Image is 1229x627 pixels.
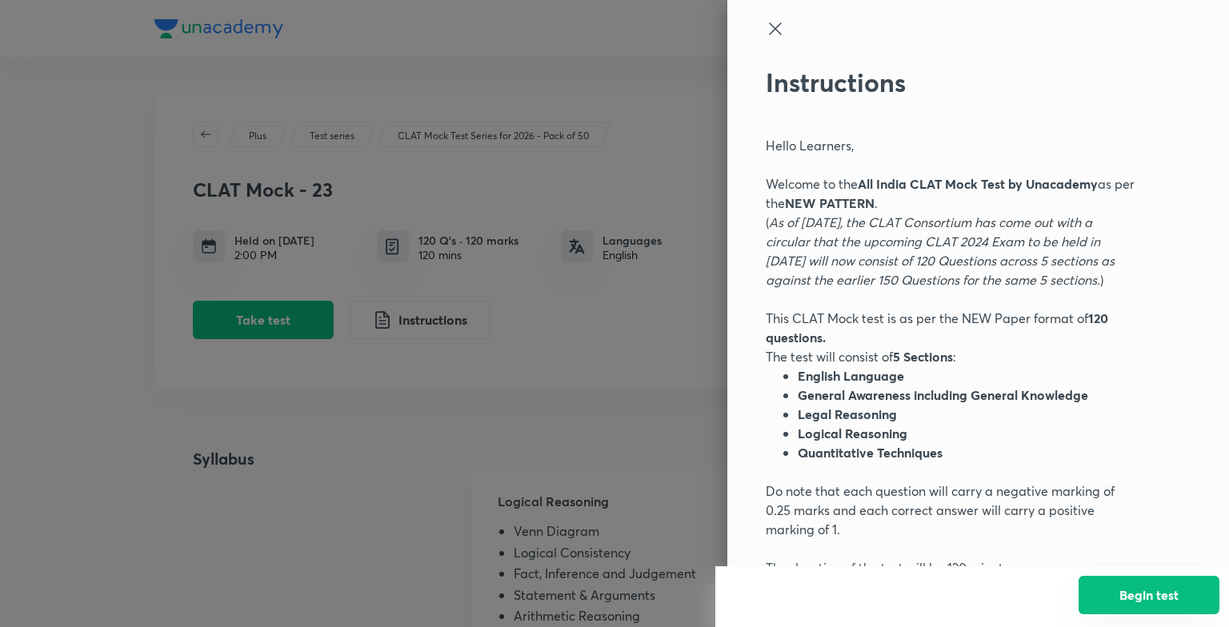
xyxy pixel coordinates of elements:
[798,425,907,441] strong: Logical Reasoning
[766,136,1137,155] p: Hello Learners,
[798,367,904,384] strong: English Language
[766,67,1137,98] h2: Instructions
[766,309,1137,347] p: This CLAT Mock test is as per the NEW Paper format of
[766,213,1137,290] p: ( )
[858,175,1098,192] strong: All India CLAT Mock Test by Unacademy
[766,481,1137,539] p: Do note that each question will carry a negative marking of 0.25 marks and each correct answer wi...
[766,214,1115,288] em: As of [DATE], the CLAT Consortium has come out with a circular that the upcoming CLAT 2024 Exam t...
[766,174,1137,213] p: Welcome to the as per the .
[785,194,875,211] strong: NEW PATTERN
[1079,576,1219,614] button: Begin test
[893,348,953,365] strong: 5 Sections
[766,347,1137,366] p: The test will consist of :
[798,444,943,461] strong: Quantitative Techniques
[798,405,897,422] strong: Legal Reasoning
[798,386,1088,403] strong: General Awareness including General Knowledge
[766,558,1137,577] p: The duration of the test will be 120 minutes.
